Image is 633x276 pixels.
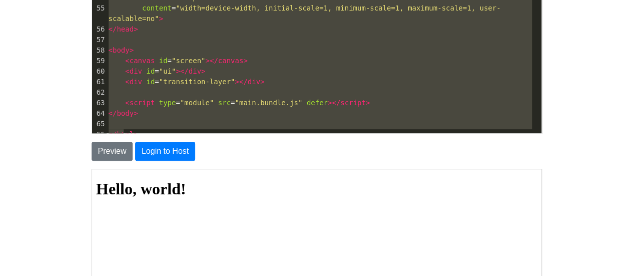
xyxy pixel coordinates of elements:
span: body [117,109,134,117]
span: content [142,4,172,12]
span: script [130,99,155,107]
span: "screen" [172,57,205,65]
span: = [109,78,265,86]
span: < [109,46,113,54]
span: = [109,67,206,75]
span: "transition-layer" [159,78,235,86]
span: > [260,78,264,86]
span: > [134,130,138,138]
span: = = [109,99,370,107]
div: 56 [92,24,107,35]
span: > [134,109,138,117]
span: id [146,67,155,75]
span: </ [109,25,117,33]
span: < [125,57,129,65]
div: 63 [92,98,107,108]
span: head [117,25,134,33]
span: defer [307,99,328,107]
span: < [125,78,129,86]
span: ></ [205,57,218,65]
div: 66 [92,129,107,140]
div: 55 [92,3,107,14]
span: div [248,78,260,86]
span: html [117,130,134,138]
span: ></ [328,99,340,107]
button: Preview [92,142,133,161]
div: 64 [92,108,107,119]
span: type [159,99,176,107]
span: script [340,99,366,107]
button: Login to Host [135,142,195,161]
span: "width=device-width, initial-scale=1, minimum-scale=1, maximum-scale=1, user-scalable=no" [109,4,501,23]
span: > [134,25,138,33]
div: 65 [92,119,107,129]
span: id [159,57,168,65]
span: = [109,4,501,23]
span: "module" [180,99,214,107]
div: 59 [92,56,107,66]
span: > [243,57,247,65]
span: div [130,67,142,75]
span: < [125,99,129,107]
span: div [189,67,201,75]
span: > [130,46,134,54]
span: canvas [218,57,244,65]
div: 57 [92,35,107,45]
div: 60 [92,66,107,77]
span: < [125,67,129,75]
span: "main.bundle.js" [235,99,302,107]
span: body [113,46,130,54]
span: ></ [176,67,188,75]
span: > [159,15,163,23]
span: > [201,67,205,75]
span: = [109,57,248,65]
span: div [130,78,142,86]
h1: Hello, world! [4,11,445,29]
span: </ [109,109,117,117]
span: ></ [235,78,247,86]
span: src [218,99,231,107]
span: canvas [130,57,155,65]
div: 62 [92,87,107,98]
span: </ [109,130,117,138]
span: > [366,99,370,107]
span: id [146,78,155,86]
span: "ui" [159,67,176,75]
div: 58 [92,45,107,56]
div: 61 [92,77,107,87]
